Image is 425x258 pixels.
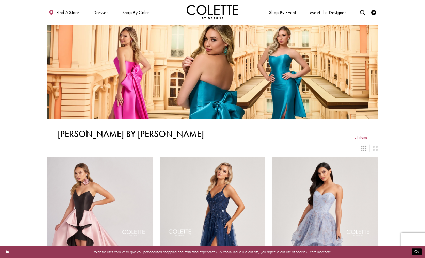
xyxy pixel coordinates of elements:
button: Close Dialog [3,247,12,257]
span: Shop by color [121,5,151,19]
span: Switch layout to 3 columns [361,146,366,151]
span: Shop By Event [269,10,296,15]
p: Website uses cookies to give you personalized shopping and marketing experiences. By continuing t... [37,248,388,255]
span: Dresses [93,10,108,15]
button: Submit Dialog [412,249,422,255]
span: Find a store [56,10,79,15]
span: Dresses [92,5,110,19]
span: Shop By Event [268,5,297,19]
a: Meet the designer [309,5,347,19]
a: Find a store [47,5,80,19]
a: Visit Home Page [187,5,238,19]
span: 81 items [354,135,367,140]
span: Meet the designer [310,10,346,15]
a: here [325,249,331,254]
img: Colette by Daphne [187,5,238,19]
h1: [PERSON_NAME] by [PERSON_NAME] [58,129,204,139]
span: Switch layout to 2 columns [373,146,378,151]
a: Check Wishlist [370,5,378,19]
a: Toggle search [359,5,366,19]
span: Shop by color [122,10,149,15]
div: Layout Controls [44,143,381,154]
